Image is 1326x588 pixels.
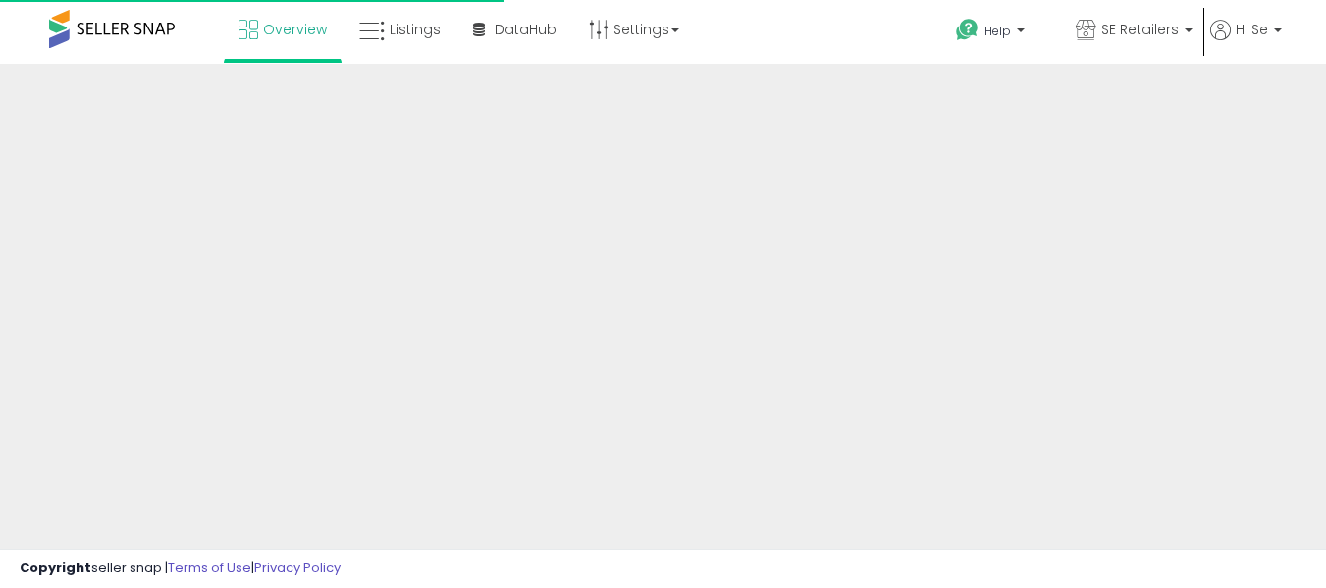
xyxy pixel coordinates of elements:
[20,559,91,577] strong: Copyright
[940,3,1058,64] a: Help
[254,559,341,577] a: Privacy Policy
[955,18,980,42] i: Get Help
[20,560,341,578] div: seller snap | |
[263,20,327,39] span: Overview
[168,559,251,577] a: Terms of Use
[495,20,557,39] span: DataHub
[390,20,441,39] span: Listings
[984,23,1011,39] span: Help
[1210,20,1282,64] a: Hi Se
[1236,20,1268,39] span: Hi Se
[1101,20,1179,39] span: SE Retailers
